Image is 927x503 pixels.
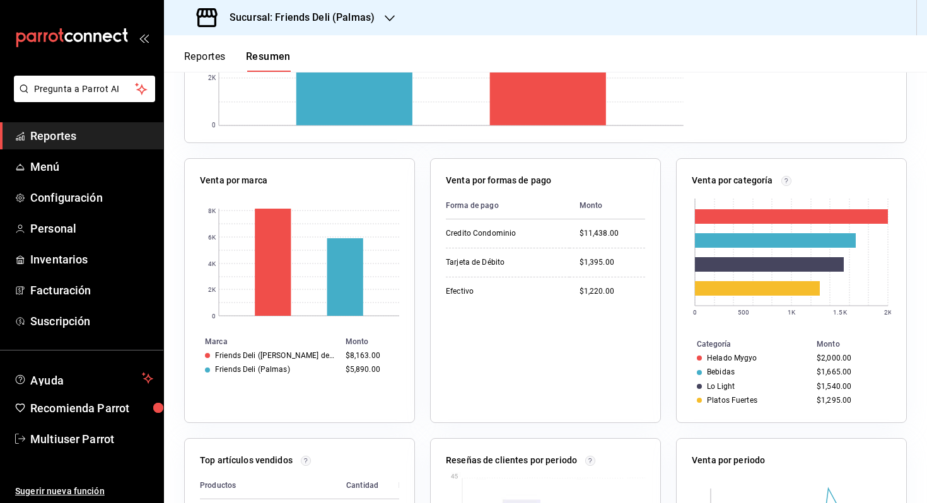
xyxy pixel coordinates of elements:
div: Friends Deli (Palmas) [215,365,290,374]
text: 0 [212,313,216,320]
a: Pregunta a Parrot AI [9,91,155,105]
span: Suscripción [30,313,153,330]
div: navigation tabs [184,50,291,72]
th: Forma de pago [446,192,569,219]
text: 8K [208,207,216,214]
button: Resumen [246,50,291,72]
th: Marca [185,335,341,349]
div: Platos Fuertes [707,396,757,405]
span: Ayuda [30,371,137,386]
p: Venta por periodo [692,454,765,467]
span: Recomienda Parrot [30,400,153,417]
div: Bebidas [707,367,735,376]
div: $2,000.00 [817,354,886,362]
span: Sugerir nueva función [15,485,153,498]
th: Cantidad [336,472,388,499]
p: Venta por marca [200,174,267,187]
h3: Sucursal: Friends Deli (Palmas) [219,10,375,25]
p: Reseñas de clientes por periodo [446,454,577,467]
button: Reportes [184,50,226,72]
button: open_drawer_menu [139,33,149,43]
p: Venta por formas de pago [446,174,551,187]
span: Facturación [30,282,153,299]
div: Friends Deli ([PERSON_NAME] de [GEOGRAPHIC_DATA]) [215,351,335,360]
th: Monto [388,472,433,499]
div: Efectivo [446,286,559,297]
div: $1,665.00 [817,367,886,376]
text: 2K [208,286,216,293]
div: $5,890.00 [346,365,394,374]
div: Tarjeta de Débito [446,257,559,268]
text: 2K [208,75,216,82]
div: $8,163.00 [346,351,394,360]
th: Monto [812,337,906,351]
text: 1K [788,309,796,316]
text: 4K [208,260,216,267]
div: Lo Light [707,382,735,391]
span: Personal [30,220,153,237]
span: Inventarios [30,251,153,268]
th: Monto [341,335,414,349]
text: 6K [208,234,216,241]
span: Pregunta a Parrot AI [34,83,136,96]
div: $1,295.00 [817,396,886,405]
div: Helado Mygyo [707,354,757,362]
button: Pregunta a Parrot AI [14,76,155,102]
div: $11,438.00 [580,228,645,239]
div: $1,540.00 [817,382,886,391]
th: Categoría [677,337,812,351]
th: Productos [200,472,336,499]
text: 0 [212,122,216,129]
p: Venta por categoría [692,174,773,187]
div: $1,220.00 [580,286,645,297]
div: Credito Condominio [446,228,559,239]
div: $1,395.00 [580,257,645,268]
text: 2K [884,309,892,316]
p: Top artículos vendidos [200,454,293,467]
text: 0 [693,309,697,316]
span: Multiuser Parrot [30,431,153,448]
text: 1.5K [833,309,847,316]
text: 500 [738,309,749,316]
span: Reportes [30,127,153,144]
span: Menú [30,158,153,175]
th: Monto [569,192,645,219]
span: Configuración [30,189,153,206]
